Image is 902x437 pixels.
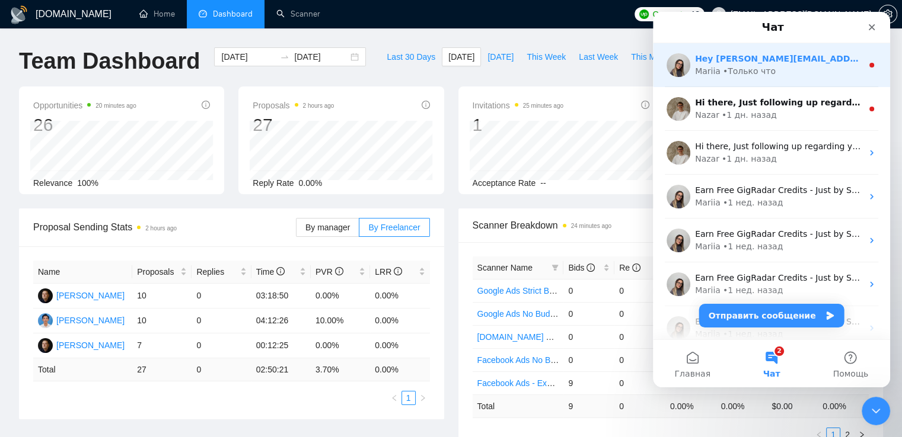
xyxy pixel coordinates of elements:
[56,339,125,352] div: [PERSON_NAME]
[299,178,323,188] span: 0.00%
[767,394,818,417] td: $ 0.00
[632,264,640,272] span: info-circle
[132,261,192,284] th: Proposals
[38,340,125,349] a: DS[PERSON_NAME]
[192,309,251,333] td: 0
[614,302,665,325] td: 0
[370,333,429,358] td: 0.00%
[477,355,572,365] a: Facebook Ads No Budget
[614,394,665,417] td: 0
[180,358,215,366] span: Помощь
[139,9,175,19] a: homeHome
[42,272,68,285] div: Mariia
[549,259,561,277] span: filter
[402,391,415,404] a: 1
[416,391,430,405] li: Next Page
[527,50,566,63] span: This Week
[878,9,897,19] a: setting
[477,378,593,388] a: Facebook Ads - Exact Phrasing
[158,328,237,375] button: Помощь
[335,267,343,275] span: info-circle
[571,223,611,229] time: 24 minutes ago
[192,358,251,381] td: 0
[192,261,251,284] th: Replies
[473,394,564,417] td: Total
[276,9,320,19] a: searchScanner
[563,325,614,348] td: 0
[70,272,130,285] div: • 1 нед. назад
[370,309,429,333] td: 0.00%
[192,284,251,309] td: 0
[473,98,563,113] span: Invitations
[253,178,294,188] span: Reply Rate
[691,8,700,21] span: 13
[619,263,640,272] span: Re
[477,286,570,295] a: Google Ads Strict Budget
[523,102,563,109] time: 25 minutes ago
[251,284,311,309] td: 03:18:50
[487,50,514,63] span: [DATE]
[33,261,132,284] th: Name
[631,50,672,63] span: This Month
[563,371,614,394] td: 9
[213,9,253,19] span: Dashboard
[614,279,665,302] td: 0
[42,185,68,197] div: Mariia
[579,50,618,63] span: Last Week
[79,328,158,375] button: Чат
[665,394,716,417] td: 0.00 %
[614,371,665,394] td: 0
[14,217,37,240] img: Profile image for Mariia
[401,391,416,405] li: 1
[477,332,668,342] a: [DOMAIN_NAME] & other tools - [PERSON_NAME]
[38,338,53,353] img: DS
[380,47,442,66] button: Last 30 Days
[473,178,536,188] span: Acceptance Rate
[46,292,192,316] button: Отправить сообщение
[33,98,136,113] span: Opportunities
[294,50,348,63] input: End date
[448,50,474,63] span: [DATE]
[56,289,125,302] div: [PERSON_NAME]
[520,47,572,66] button: This Week
[132,333,192,358] td: 7
[387,50,435,63] span: Last 30 Days
[422,101,430,109] span: info-circle
[311,358,370,381] td: 3.70 %
[280,52,289,62] span: swap-right
[563,348,614,371] td: 0
[540,178,546,188] span: --
[370,358,429,381] td: 0.00 %
[137,265,178,278] span: Proposals
[69,97,124,110] div: • 1 дн. назад
[19,47,200,75] h1: Team Dashboard
[587,264,595,272] span: info-circle
[614,325,665,348] td: 0
[69,141,124,153] div: • 1 дн. назад
[14,129,37,153] img: Profile image for Nazar
[132,358,192,381] td: 27
[641,101,649,109] span: info-circle
[552,264,559,271] span: filter
[715,10,723,18] span: user
[311,333,370,358] td: 0.00%
[473,218,869,233] span: Scanner Breakdown
[477,263,533,272] span: Scanner Name
[196,265,237,278] span: Replies
[563,394,614,417] td: 9
[132,309,192,333] td: 10
[9,5,28,24] img: logo
[370,284,429,309] td: 0.00%
[305,223,350,232] span: By manager
[42,316,68,329] div: Mariia
[311,309,370,333] td: 10.00%
[38,313,53,328] img: IV
[251,309,311,333] td: 04:12:26
[33,114,136,136] div: 26
[14,304,37,328] img: Profile image for Mariia
[716,394,767,417] td: 0.00 %
[70,316,130,329] div: • 1 нед. назад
